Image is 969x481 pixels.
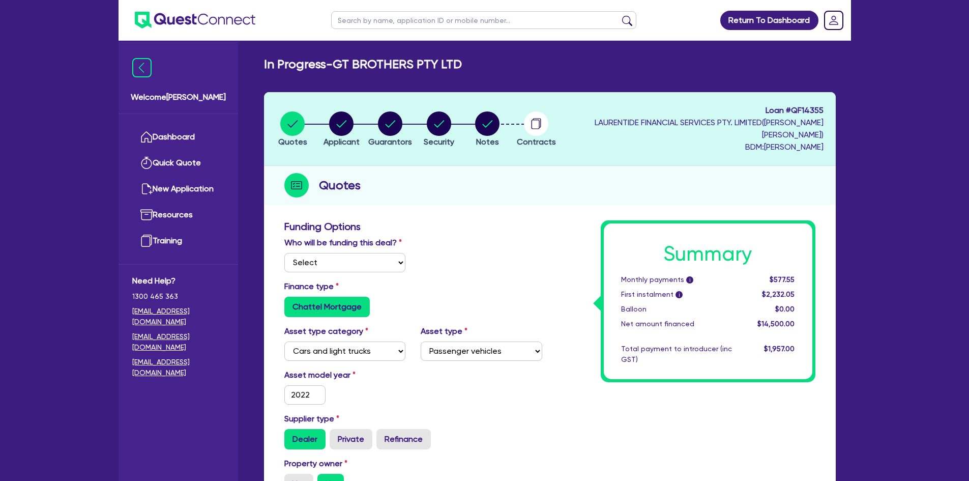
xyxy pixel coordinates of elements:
button: Contracts [516,111,556,149]
span: i [686,276,693,284]
span: $14,500.00 [757,320,795,328]
label: Private [330,429,372,449]
span: Applicant [324,137,360,147]
img: icon-menu-close [132,58,152,77]
span: 1300 465 363 [132,291,224,302]
a: Return To Dashboard [720,11,818,30]
a: [EMAIL_ADDRESS][DOMAIN_NAME] [132,306,224,327]
span: $2,232.05 [762,290,795,298]
a: Dashboard [132,124,224,150]
div: Balloon [613,304,740,315]
img: step-icon [284,173,309,197]
div: Total payment to introducer (inc GST) [613,344,740,365]
label: Finance type [284,280,339,293]
span: $577.55 [770,275,795,284]
h3: Funding Options [284,220,542,233]
label: Chattel Mortgage [284,297,370,317]
img: quick-quote [140,157,153,169]
span: Notes [476,137,499,147]
img: training [140,235,153,247]
label: Asset model year [277,369,414,381]
label: Supplier type [284,413,339,425]
span: BDM: [PERSON_NAME] [563,141,824,153]
span: Welcome [PERSON_NAME] [131,91,226,103]
a: [EMAIL_ADDRESS][DOMAIN_NAME] [132,331,224,353]
button: Guarantors [368,111,413,149]
a: New Application [132,176,224,202]
label: Refinance [376,429,431,449]
span: $0.00 [775,305,795,313]
a: Training [132,228,224,254]
img: quest-connect-logo-blue [135,12,255,29]
span: Contracts [517,137,556,147]
a: Resources [132,202,224,228]
input: Search by name, application ID or mobile number... [331,11,636,29]
span: Security [424,137,454,147]
label: Who will be funding this deal? [284,237,402,249]
label: Property owner [284,458,347,470]
span: Quotes [278,137,307,147]
a: [EMAIL_ADDRESS][DOMAIN_NAME] [132,357,224,378]
a: Dropdown toggle [820,7,847,34]
a: Quick Quote [132,150,224,176]
h1: Summary [621,242,795,266]
span: Loan # QF14355 [563,104,824,117]
button: Security [423,111,455,149]
label: Dealer [284,429,326,449]
div: Net amount financed [613,319,740,329]
img: resources [140,209,153,221]
span: Guarantors [368,137,412,147]
label: Asset type category [284,325,368,337]
img: new-application [140,183,153,195]
label: Asset type [421,325,467,337]
h2: Quotes [319,176,361,194]
div: Monthly payments [613,274,740,285]
span: Need Help? [132,275,224,287]
span: LAURENTIDE FINANCIAL SERVICES PTY. LIMITED ( [PERSON_NAME] [PERSON_NAME] ) [595,118,824,139]
div: First instalment [613,289,740,300]
h2: In Progress - GT BROTHERS PTY LTD [264,57,462,72]
button: Notes [475,111,500,149]
span: i [676,291,683,298]
span: $1,957.00 [764,345,795,353]
button: Quotes [278,111,308,149]
button: Applicant [323,111,360,149]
